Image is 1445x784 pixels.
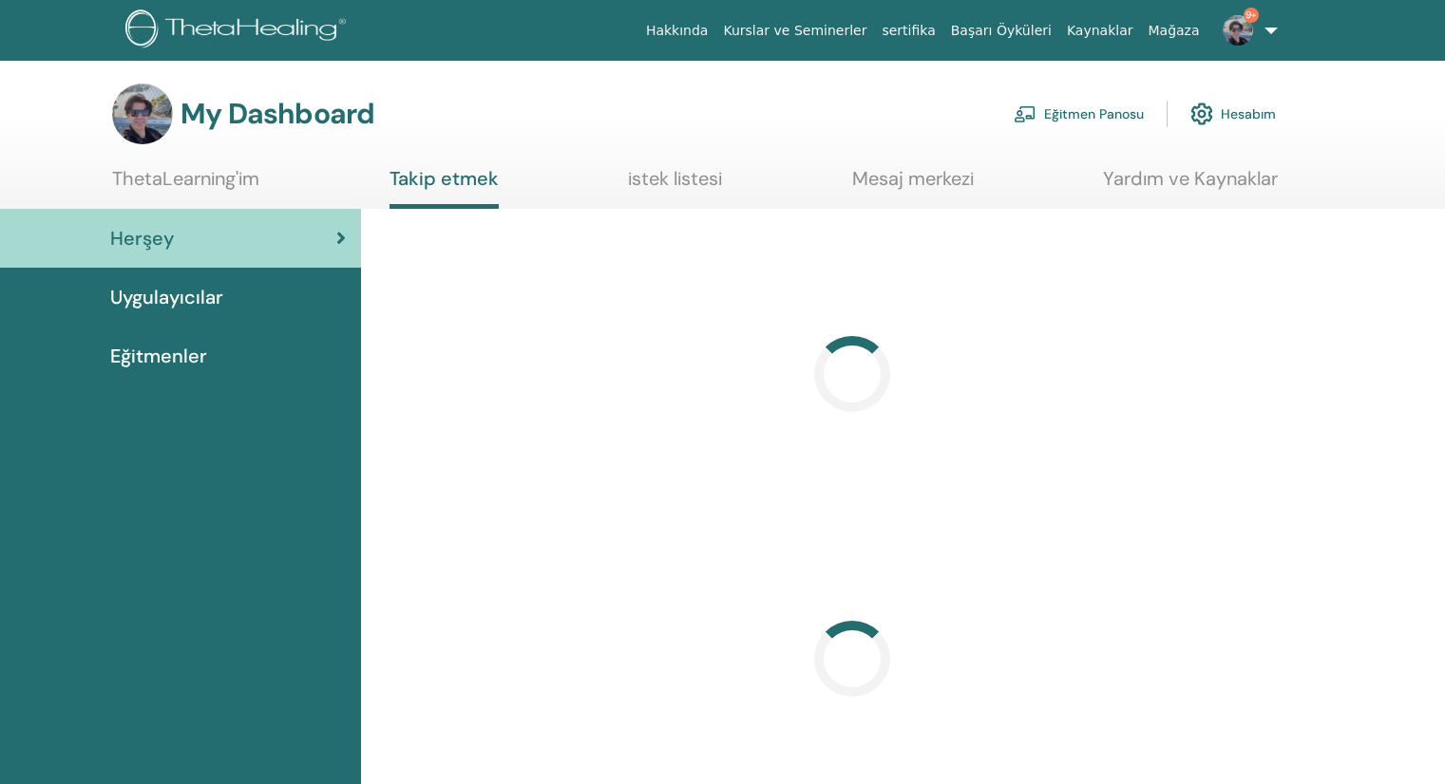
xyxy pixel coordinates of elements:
a: Mağaza [1140,13,1207,48]
a: Kurslar ve Seminerler [715,13,874,48]
a: ThetaLearning'im [112,167,259,204]
span: 9+ [1244,8,1259,23]
a: Kaynaklar [1059,13,1141,48]
a: istek listesi [628,167,722,204]
h3: My Dashboard [181,97,374,131]
span: Uygulayıcılar [110,283,223,311]
span: Eğitmenler [110,342,207,370]
a: sertifika [874,13,942,48]
img: cog.svg [1190,98,1213,130]
a: Eğitmen Panosu [1014,93,1144,135]
img: chalkboard-teacher.svg [1014,105,1036,122]
img: default.jpg [112,84,173,144]
a: Yardım ve Kaynaklar [1103,167,1278,204]
a: Başarı Öyküleri [943,13,1059,48]
a: Hakkında [638,13,716,48]
img: default.jpg [1223,15,1253,46]
a: Mesaj merkezi [852,167,974,204]
img: logo.png [125,9,352,52]
a: Takip etmek [390,167,499,209]
a: Hesabım [1190,93,1276,135]
span: Herşey [110,224,174,252]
